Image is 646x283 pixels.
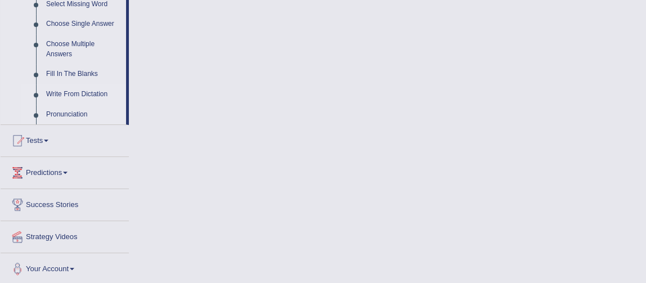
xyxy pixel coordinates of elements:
a: Your Account [1,253,129,281]
a: Fill In The Blanks [41,64,126,84]
a: Choose Multiple Answers [41,34,126,64]
a: Strategy Videos [1,221,129,249]
a: Write From Dictation [41,84,126,105]
a: Pronunciation [41,105,126,125]
a: Success Stories [1,189,129,217]
a: Predictions [1,157,129,185]
a: Choose Single Answer [41,14,126,34]
a: Tests [1,125,129,153]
